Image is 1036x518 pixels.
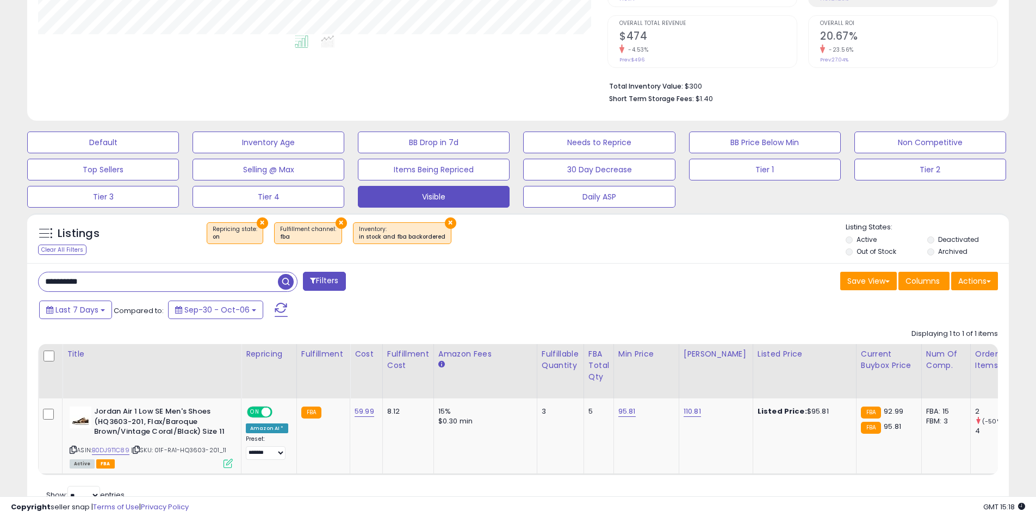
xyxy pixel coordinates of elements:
[840,272,897,290] button: Save View
[246,423,288,433] div: Amazon AI *
[336,217,347,229] button: ×
[193,159,344,180] button: Selling @ Max
[542,348,579,371] div: Fulfillable Quantity
[67,348,237,360] div: Title
[618,348,674,360] div: Min Price
[359,225,445,241] span: Inventory :
[280,225,336,241] span: Fulfillment channel :
[820,30,997,45] h2: 20.67%
[938,235,979,244] label: Deactivated
[684,348,748,360] div: [PERSON_NAME]
[280,233,336,241] div: fba
[689,132,841,153] button: BB Price Below Min
[184,304,250,315] span: Sep-30 - Oct-06
[70,459,95,469] span: All listings currently available for purchase on Amazon
[131,446,227,454] span: | SKU: 01F-RA1-HQ3603-201_11
[358,186,510,208] button: Visible
[696,93,713,104] span: $1.40
[523,186,675,208] button: Daily ASP
[301,407,321,419] small: FBA
[168,301,263,319] button: Sep-30 - Oct-06
[38,245,86,255] div: Clear All Filters
[359,233,445,241] div: in stock and fba backordered
[857,247,896,256] label: Out of Stock
[846,222,1009,233] p: Listing States:
[884,406,903,416] span: 92.99
[758,407,848,416] div: $95.81
[609,82,683,91] b: Total Inventory Value:
[438,407,529,416] div: 15%
[39,301,112,319] button: Last 7 Days
[27,159,179,180] button: Top Sellers
[820,21,997,27] span: Overall ROI
[854,159,1006,180] button: Tier 2
[861,348,917,371] div: Current Buybox Price
[938,247,967,256] label: Archived
[387,348,429,371] div: Fulfillment Cost
[861,422,881,434] small: FBA
[141,502,189,512] a: Privacy Policy
[911,329,998,339] div: Displaying 1 to 1 of 1 items
[523,132,675,153] button: Needs to Reprice
[193,186,344,208] button: Tier 4
[355,348,378,360] div: Cost
[926,407,962,416] div: FBA: 15
[982,417,1004,426] small: (-50%)
[438,416,529,426] div: $0.30 min
[193,132,344,153] button: Inventory Age
[358,159,510,180] button: Items Being Repriced
[624,46,648,54] small: -4.53%
[92,446,129,455] a: B0DJ9T1C89
[618,406,636,417] a: 95.81
[619,21,797,27] span: Overall Total Revenue
[588,407,605,416] div: 5
[46,490,125,500] span: Show: entries
[758,406,807,416] b: Listed Price:
[55,304,98,315] span: Last 7 Days
[975,348,1015,371] div: Ordered Items
[358,132,510,153] button: BB Drop in 7d
[257,217,268,229] button: ×
[27,186,179,208] button: Tier 3
[905,276,940,286] span: Columns
[609,79,990,92] li: $300
[689,159,841,180] button: Tier 1
[542,407,575,416] div: 3
[884,421,901,432] span: 95.81
[248,408,262,417] span: ON
[854,132,1006,153] button: Non Competitive
[758,348,852,360] div: Listed Price
[27,132,179,153] button: Default
[445,217,456,229] button: ×
[820,57,848,63] small: Prev: 27.04%
[246,348,292,360] div: Repricing
[951,272,998,290] button: Actions
[619,57,644,63] small: Prev: $496
[857,235,877,244] label: Active
[355,406,374,417] a: 59.99
[303,272,345,291] button: Filters
[114,305,164,316] span: Compared to:
[684,406,701,417] a: 110.81
[213,225,257,241] span: Repricing state :
[70,407,91,428] img: 31TPkaqSGiL._SL40_.jpg
[861,407,881,419] small: FBA
[271,408,288,417] span: OFF
[94,407,226,440] b: Jordan Air 1 Low SE Men's Shoes (HQ3603-201, Flax/Baroque Brown/Vintage Coral/Black) Size 11
[609,94,694,103] b: Short Term Storage Fees:
[926,416,962,426] div: FBM: 3
[213,233,257,241] div: on
[588,348,609,383] div: FBA Total Qty
[438,348,532,360] div: Amazon Fees
[898,272,950,290] button: Columns
[438,360,445,370] small: Amazon Fees.
[246,435,288,460] div: Preset:
[983,502,1025,512] span: 2025-10-14 15:18 GMT
[975,426,1019,436] div: 4
[301,348,345,360] div: Fulfillment
[975,407,1019,416] div: 2
[523,159,675,180] button: 30 Day Decrease
[619,30,797,45] h2: $474
[58,226,100,241] h5: Listings
[825,46,854,54] small: -23.56%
